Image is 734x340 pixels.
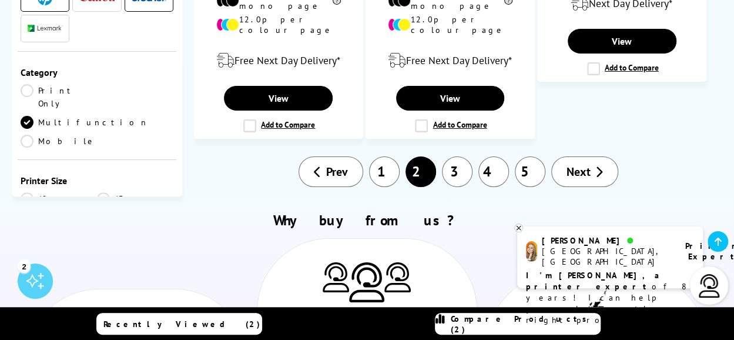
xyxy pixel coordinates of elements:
div: 2 [18,259,31,272]
div: modal_delivery [200,44,357,77]
span: Next [567,164,591,179]
a: Next [551,156,618,187]
a: Prev [299,156,363,187]
li: 12.0p per colour page [388,14,513,35]
div: [GEOGRAPHIC_DATA], [GEOGRAPHIC_DATA] [542,246,671,267]
a: View [224,86,333,111]
img: Printer Experts [384,262,411,292]
label: Add to Compare [415,119,487,132]
a: 4 [478,156,509,187]
a: Compare Products (2) [435,313,601,335]
a: 1 [369,156,400,187]
img: user-headset-light.svg [698,274,721,298]
a: Multifunction [21,116,149,129]
img: Printer Experts [323,262,349,292]
a: Lexmark [28,21,63,36]
label: Add to Compare [243,119,315,132]
img: Printer Experts [349,262,384,303]
div: Printer Size [21,175,173,186]
b: I'm [PERSON_NAME], a printer expert [526,270,663,292]
a: Recently Viewed (2) [96,313,262,335]
div: Category [21,66,173,78]
a: View [396,86,505,111]
div: [PERSON_NAME] [542,235,671,246]
li: 12.0p per colour page [216,14,341,35]
a: A2 [21,192,97,205]
p: of 8 years! I can help you choose the right product [526,270,694,326]
img: amy-livechat.png [526,241,537,262]
a: 3 [442,156,472,187]
span: Recently Viewed (2) [103,319,260,329]
span: Compare Products (2) [451,314,600,335]
label: Add to Compare [587,62,659,75]
a: 5 [515,156,545,187]
a: Mobile [21,135,97,148]
a: View [568,29,676,54]
a: Print Only [21,84,97,110]
img: Lexmark [28,25,63,32]
a: A3 [97,192,173,205]
h2: Why buy from us? [22,211,712,229]
span: Prev [326,164,348,179]
div: modal_delivery [372,44,528,77]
